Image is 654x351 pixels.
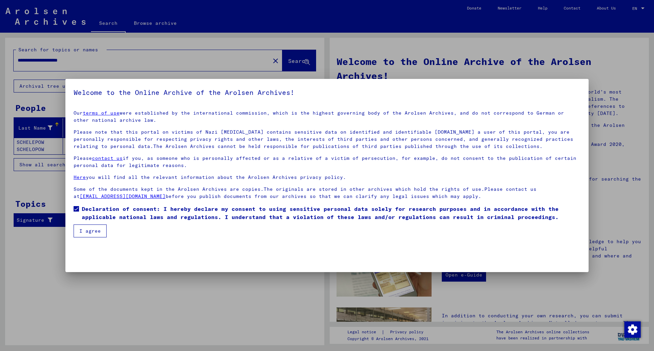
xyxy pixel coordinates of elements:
a: terms of use [83,110,120,116]
p: Please note that this portal on victims of Nazi [MEDICAL_DATA] contains sensitive data on identif... [74,129,580,150]
p: Please if you, as someone who is personally affected or as a relative of a victim of persecution,... [74,155,580,169]
p: you will find all the relevant information about the Arolsen Archives privacy policy. [74,174,580,181]
p: Our were established by the international commission, which is the highest governing body of the ... [74,110,580,124]
a: contact us [92,155,123,161]
p: Some of the documents kept in the Arolsen Archives are copies.The originals are stored in other a... [74,186,580,200]
span: Declaration of consent: I hereby declare my consent to using sensitive personal data solely for r... [82,205,580,221]
h5: Welcome to the Online Archive of the Arolsen Archives! [74,87,580,98]
img: Change consent [624,321,641,338]
button: I agree [74,224,107,237]
a: [EMAIL_ADDRESS][DOMAIN_NAME] [80,193,166,199]
a: Here [74,174,86,180]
